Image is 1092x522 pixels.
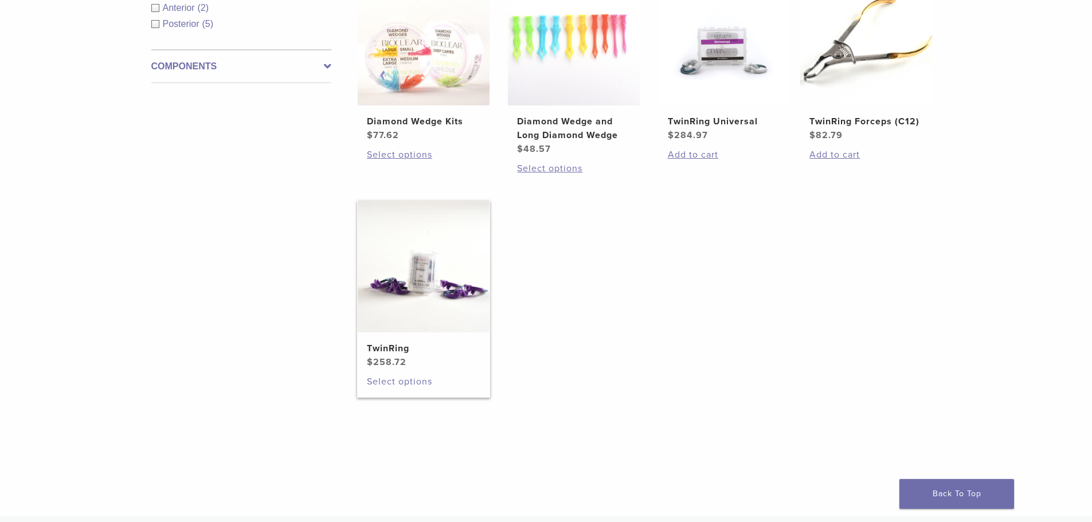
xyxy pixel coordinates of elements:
h2: TwinRing Forceps (C12) [809,115,923,128]
span: Anterior [163,3,198,13]
h2: Diamond Wedge Kits [367,115,480,128]
a: Add to cart: “TwinRing Forceps (C12)” [809,148,923,162]
a: TwinRingTwinRing $258.72 [357,201,491,369]
h2: TwinRing [367,342,480,355]
h2: TwinRing Universal [668,115,781,128]
span: (2) [198,3,209,13]
bdi: 284.97 [668,129,708,141]
bdi: 258.72 [367,356,406,368]
bdi: 48.57 [517,143,551,155]
span: $ [517,143,523,155]
a: Select options for “Diamond Wedge and Long Diamond Wedge” [517,162,631,175]
a: Select options for “Diamond Wedge Kits” [367,148,480,162]
span: Posterior [163,19,202,29]
bdi: 82.79 [809,129,843,141]
bdi: 77.62 [367,129,399,141]
span: $ [809,129,816,141]
span: $ [367,356,373,368]
img: TwinRing [358,201,490,332]
span: $ [668,129,674,141]
a: Select options for “TwinRing” [367,375,480,388]
h2: Diamond Wedge and Long Diamond Wedge [517,115,631,142]
label: Components [151,60,331,73]
span: $ [367,129,373,141]
a: Back To Top [899,479,1014,509]
span: (5) [202,19,214,29]
a: Add to cart: “TwinRing Universal” [668,148,781,162]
